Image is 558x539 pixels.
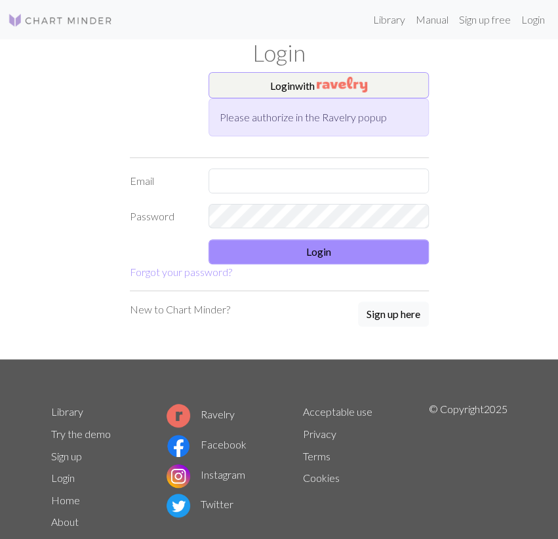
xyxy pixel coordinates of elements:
a: Manual [410,7,454,33]
a: Twitter [167,498,233,510]
img: Logo [8,12,113,28]
a: Sign up [51,450,82,462]
a: Privacy [303,428,336,440]
a: Acceptable use [303,405,372,418]
a: Try the demo [51,428,111,440]
img: Facebook logo [167,434,190,458]
a: Forgot your password? [130,266,232,278]
div: Please authorize in the Ravelry popup [209,98,429,136]
a: Facebook [167,438,247,450]
a: Cookies [303,471,340,484]
a: Home [51,494,80,506]
p: New to Chart Minder? [130,302,230,317]
a: Terms [303,450,330,462]
button: Sign up here [358,302,429,327]
a: About [51,515,79,528]
label: Password [122,204,201,229]
button: Loginwith [209,72,429,98]
a: Sign up free [454,7,516,33]
p: © Copyright 2025 [428,401,507,534]
a: Library [51,405,83,418]
label: Email [122,169,201,193]
a: Instagram [167,468,245,481]
a: Login [51,471,75,484]
img: Ravelry [317,77,367,92]
h1: Login [43,39,515,67]
img: Twitter logo [167,494,190,517]
a: Login [516,7,550,33]
img: Ravelry logo [167,404,190,428]
img: Instagram logo [167,464,190,488]
button: Login [209,239,429,264]
a: Ravelry [167,408,235,420]
a: Library [368,7,410,33]
a: Sign up here [358,302,429,328]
